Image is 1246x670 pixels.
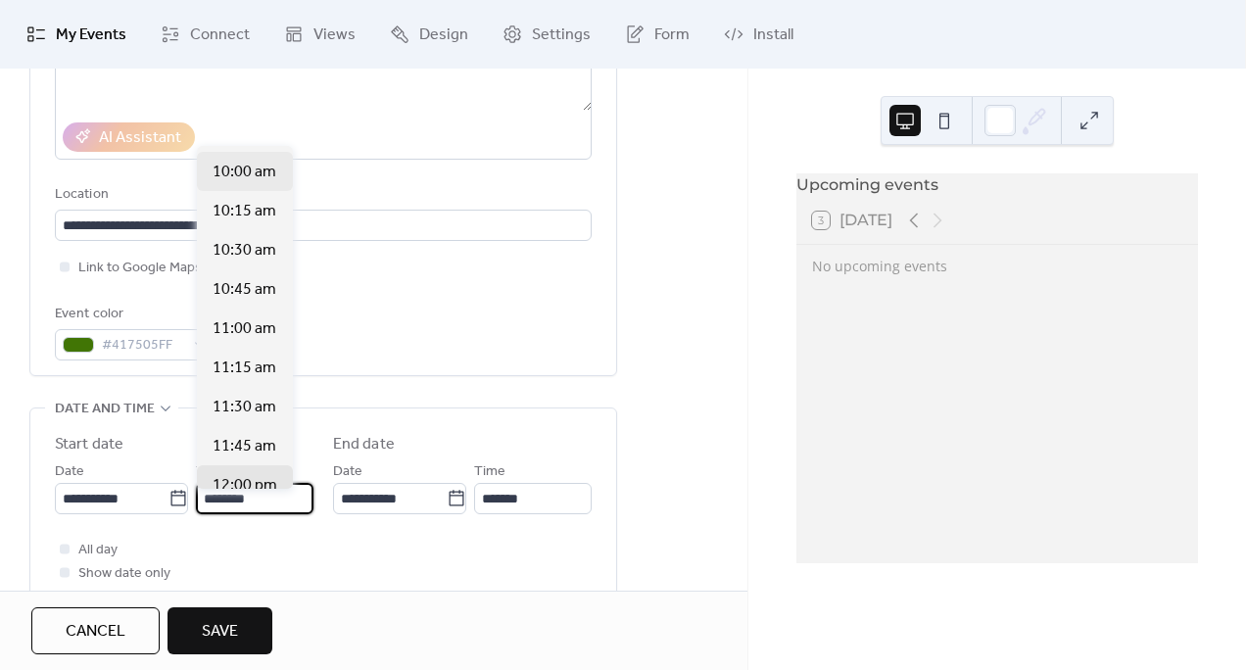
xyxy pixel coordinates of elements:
[474,460,505,484] span: Time
[313,24,356,47] span: Views
[610,8,704,61] a: Form
[213,474,277,498] span: 12:00 pm
[190,24,250,47] span: Connect
[654,24,690,47] span: Form
[213,200,276,223] span: 10:15 am
[213,278,276,302] span: 10:45 am
[213,239,276,263] span: 10:30 am
[55,398,155,421] span: Date and time
[31,607,160,654] button: Cancel
[213,317,276,341] span: 11:00 am
[709,8,808,61] a: Install
[78,539,118,562] span: All day
[102,334,184,358] span: #417505FF
[213,435,276,458] span: 11:45 am
[812,257,1182,275] div: No upcoming events
[333,433,395,456] div: End date
[196,460,227,484] span: Time
[213,357,276,380] span: 11:15 am
[202,620,238,644] span: Save
[78,257,202,280] span: Link to Google Maps
[78,586,164,609] span: Hide end time
[66,620,125,644] span: Cancel
[753,24,793,47] span: Install
[213,396,276,419] span: 11:30 am
[488,8,605,61] a: Settings
[56,24,126,47] span: My Events
[55,433,123,456] div: Start date
[532,24,591,47] span: Settings
[375,8,483,61] a: Design
[55,460,84,484] span: Date
[55,183,588,207] div: Location
[269,8,370,61] a: Views
[419,24,468,47] span: Design
[333,460,362,484] span: Date
[146,8,264,61] a: Connect
[55,303,212,326] div: Event color
[796,173,1198,197] div: Upcoming events
[168,607,272,654] button: Save
[12,8,141,61] a: My Events
[213,161,276,184] span: 10:00 am
[78,562,170,586] span: Show date only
